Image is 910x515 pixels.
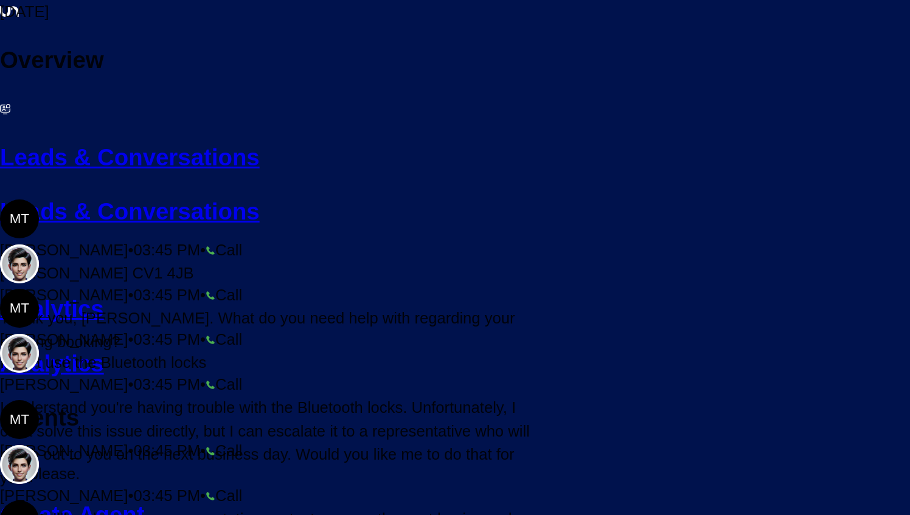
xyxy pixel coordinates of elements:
span: 03:45 PM [133,376,200,393]
span: 03:45 PM [133,331,200,348]
span: • [128,241,134,258]
span: 03:45 PM [133,442,200,459]
span: • [128,487,134,504]
span: • [128,331,134,348]
span: • [128,376,134,393]
span: Call [215,286,242,303]
span: • [200,376,206,393]
span: Call [215,487,242,504]
span: • [200,331,206,348]
span: 03:45 PM [133,487,200,504]
span: • [200,286,206,303]
span: Call [215,331,242,348]
span: • [128,442,134,459]
span: • [200,487,206,504]
span: • [200,241,206,258]
span: Call [215,442,242,459]
span: 03:45 PM [133,286,200,303]
span: Call [215,241,242,258]
span: Call [215,376,242,393]
span: • [128,286,134,303]
span: 03:45 PM [133,241,200,258]
span: • [200,442,206,459]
